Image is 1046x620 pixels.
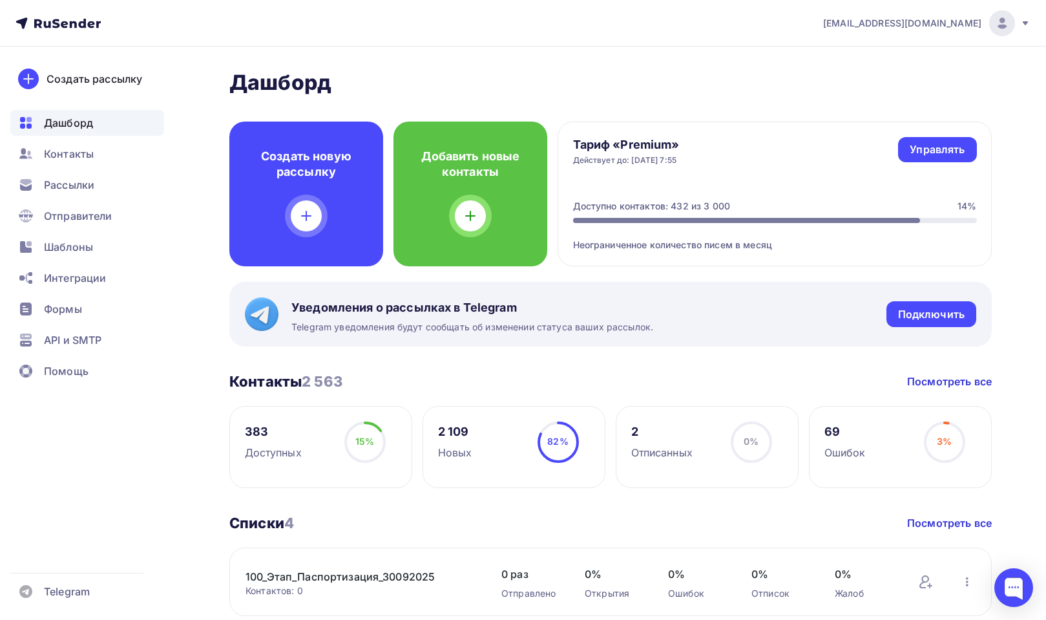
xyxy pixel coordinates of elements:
span: Шаблоны [44,239,93,255]
h4: Добавить новые контакты [414,149,527,180]
span: Помощь [44,363,89,379]
a: 100_Этап_Паспортизация_30092025 [246,569,465,584]
h3: Контакты [229,372,342,390]
div: Ошибок [824,445,866,460]
h3: Списки [229,514,294,532]
div: 383 [245,424,302,440]
div: Жалоб [835,587,892,600]
div: Отправлено [501,587,559,600]
span: 0% [668,566,726,582]
div: Доступных [245,445,302,460]
div: Ошибок [668,587,726,600]
span: Telegram уведомления будут сообщать об изменении статуса ваших рассылок. [291,321,653,334]
span: 3% [937,436,952,447]
a: Формы [10,296,164,322]
span: 82% [547,436,568,447]
span: 0% [744,436,758,447]
h4: Тариф «Premium» [573,137,680,153]
div: Отписанных [631,445,693,460]
span: Формы [44,301,82,317]
div: Действует до: [DATE] 7:55 [573,155,680,166]
span: Дашборд [44,115,93,131]
a: Рассылки [10,172,164,198]
a: [EMAIL_ADDRESS][DOMAIN_NAME] [823,10,1030,36]
span: Отправители [44,208,112,224]
div: 2 [631,424,693,440]
span: Уведомления о рассылках в Telegram [291,300,653,315]
span: Рассылки [44,177,94,193]
span: API и SMTP [44,332,101,348]
div: Новых [438,445,472,460]
h2: Дашборд [229,70,992,96]
div: Неограниченное количество писем в месяц [573,223,977,251]
span: 0 раз [501,566,559,582]
span: 4 [284,515,294,531]
a: Дашборд [10,110,164,136]
div: Подключить [898,307,965,322]
span: 15% [355,436,374,447]
div: 14% [957,200,976,213]
span: Контакты [44,146,94,162]
a: Отправители [10,203,164,229]
div: Доступно контактов: 432 из 3 000 [573,200,730,213]
span: 0% [751,566,809,582]
div: Управлять [910,142,965,157]
div: Контактов: 0 [246,584,476,597]
h4: Создать новую рассылку [250,149,362,180]
span: Telegram [44,584,90,599]
span: 2 563 [302,373,342,390]
a: Посмотреть все [907,515,992,531]
span: 0% [585,566,642,582]
span: Интеграции [44,270,106,286]
span: [EMAIL_ADDRESS][DOMAIN_NAME] [823,17,981,30]
div: 2 109 [438,424,472,440]
a: Посмотреть все [907,374,992,389]
div: Создать рассылку [47,71,142,87]
a: Шаблоны [10,234,164,260]
a: Контакты [10,141,164,167]
div: 69 [824,424,866,440]
div: Отписок [751,587,809,600]
div: Открытия [585,587,642,600]
span: 0% [835,566,892,582]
